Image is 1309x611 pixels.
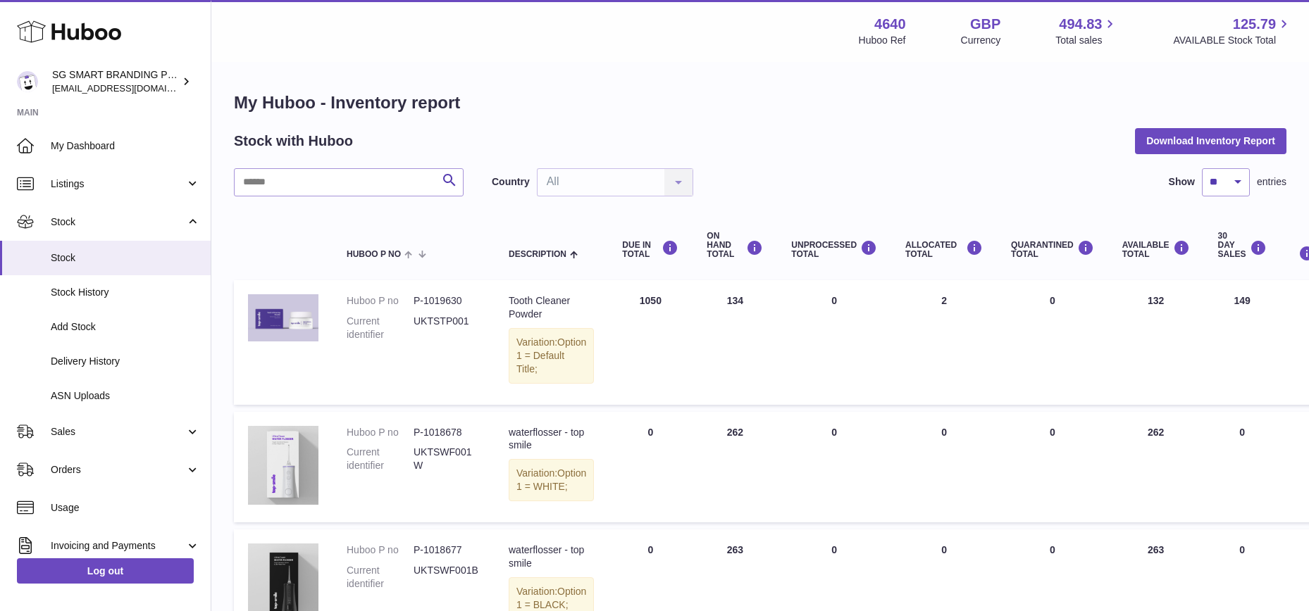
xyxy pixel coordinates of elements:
[51,286,200,299] span: Stock History
[347,426,414,439] dt: Huboo P no
[51,215,185,229] span: Stock
[1122,240,1190,259] div: AVAILABLE Total
[1204,412,1281,523] td: 0
[1011,240,1094,259] div: QUARANTINED Total
[1108,280,1204,404] td: 132
[1108,412,1204,523] td: 262
[509,543,594,570] div: waterflosser - top smile
[791,240,877,259] div: UNPROCESSED Total
[347,543,414,557] dt: Huboo P no
[52,68,179,95] div: SG SMART BRANDING PTE. LTD.
[492,175,530,189] label: Country
[347,564,414,591] dt: Current identifier
[777,412,891,523] td: 0
[1173,34,1292,47] span: AVAILABLE Stock Total
[1233,15,1276,34] span: 125.79
[347,294,414,308] dt: Huboo P no
[52,82,207,94] span: [EMAIL_ADDRESS][DOMAIN_NAME]
[1135,128,1286,153] button: Download Inventory Report
[509,294,594,321] div: Tooth Cleaner Powder
[51,463,185,477] span: Orders
[234,92,1286,114] h1: My Huboo - Inventory report
[414,446,480,472] dd: UKTSWF001W
[891,280,997,404] td: 2
[248,294,318,341] img: product image
[414,426,480,439] dd: P-1018678
[1218,232,1267,260] div: 30 DAY SALES
[970,15,1000,34] strong: GBP
[693,280,777,404] td: 134
[1055,34,1118,47] span: Total sales
[1050,427,1055,438] span: 0
[961,34,1001,47] div: Currency
[51,177,185,191] span: Listings
[1055,15,1118,47] a: 494.83 Total sales
[347,446,414,472] dt: Current identifier
[1059,15,1102,34] span: 494.83
[516,336,586,374] span: Option 1 = Default Title;
[51,355,200,368] span: Delivery History
[1173,15,1292,47] a: 125.79 AVAILABLE Stock Total
[347,250,401,259] span: Huboo P no
[51,139,200,153] span: My Dashboard
[347,315,414,341] dt: Current identifier
[891,412,997,523] td: 0
[1204,280,1281,404] td: 149
[509,459,594,501] div: Variation:
[51,389,200,403] span: ASN Uploads
[608,412,693,523] td: 0
[693,412,777,523] td: 262
[51,425,185,439] span: Sales
[51,251,200,265] span: Stock
[905,240,983,259] div: ALLOCATED Total
[414,315,480,341] dd: UKTSTP001
[234,132,353,151] h2: Stock with Huboo
[248,426,318,505] img: product image
[17,71,38,92] img: uktopsmileshipping@gmail.com
[1257,175,1286,189] span: entries
[414,294,480,308] dd: P-1019630
[1050,295,1055,306] span: 0
[707,232,763,260] div: ON HAND Total
[608,280,693,404] td: 1050
[874,15,906,34] strong: 4640
[509,250,566,259] span: Description
[17,558,194,584] a: Log out
[414,543,480,557] dd: P-1018677
[859,34,906,47] div: Huboo Ref
[51,501,200,515] span: Usage
[51,320,200,334] span: Add Stock
[509,426,594,453] div: waterflosser - top smile
[777,280,891,404] td: 0
[509,328,594,384] div: Variation:
[516,586,586,610] span: Option 1 = BLACK;
[51,539,185,553] span: Invoicing and Payments
[1169,175,1195,189] label: Show
[622,240,678,259] div: DUE IN TOTAL
[414,564,480,591] dd: UKTSWF001B
[1050,544,1055,555] span: 0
